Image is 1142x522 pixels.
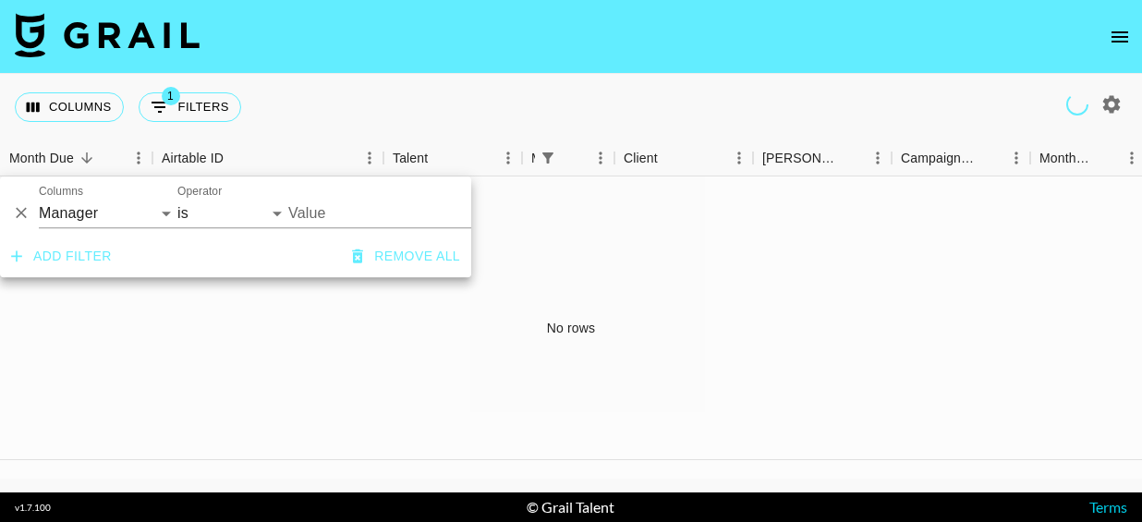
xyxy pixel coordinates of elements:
[9,140,74,176] div: Month Due
[522,140,614,176] div: Manager
[152,140,383,176] div: Airtable ID
[753,140,892,176] div: Booker
[614,140,753,176] div: Client
[139,92,241,122] button: Show filters
[224,145,249,171] button: Sort
[977,145,1002,171] button: Sort
[535,145,561,171] button: Show filters
[658,145,684,171] button: Sort
[527,498,614,516] div: © Grail Talent
[162,87,180,105] span: 1
[15,502,51,514] div: v 1.7.100
[162,140,224,176] div: Airtable ID
[864,144,892,172] button: Menu
[535,145,561,171] div: 1 active filter
[494,144,522,172] button: Menu
[383,140,522,176] div: Talent
[838,145,864,171] button: Sort
[177,183,222,199] label: Operator
[125,144,152,172] button: Menu
[1089,498,1127,516] a: Terms
[39,183,83,199] label: Columns
[561,145,587,171] button: Sort
[356,144,383,172] button: Menu
[624,140,658,176] div: Client
[901,140,977,176] div: Campaign (Type)
[1064,91,1089,116] span: Refreshing users, talent, clients, campaigns, managers...
[1039,140,1092,176] div: Month Due
[587,144,614,172] button: Menu
[15,13,200,57] img: Grail Talent
[725,144,753,172] button: Menu
[531,140,535,176] div: Manager
[393,140,428,176] div: Talent
[1002,144,1030,172] button: Menu
[892,140,1030,176] div: Campaign (Type)
[4,239,119,273] button: Add filter
[1101,18,1138,55] button: open drawer
[74,145,100,171] button: Sort
[428,145,454,171] button: Sort
[15,92,124,122] button: Select columns
[345,239,468,273] button: Remove all
[762,140,838,176] div: [PERSON_NAME]
[7,200,35,227] button: Delete
[1092,145,1118,171] button: Sort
